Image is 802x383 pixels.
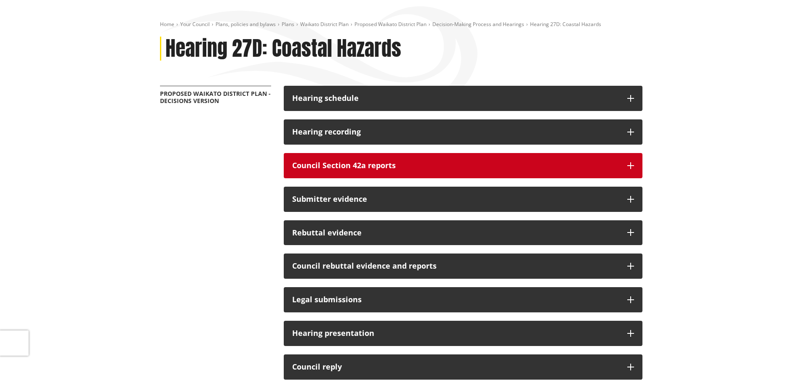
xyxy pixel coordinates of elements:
[292,296,619,304] h3: Legal submissions
[160,90,271,105] a: Proposed Waikato District Plan - Decisions Version
[284,287,642,312] button: Legal submissions
[530,21,601,28] span: Hearing 27D: Coastal Hazards
[292,363,619,371] h3: Council reply
[160,21,642,28] nav: breadcrumb
[216,21,276,28] a: Plans, policies and bylaws
[292,229,619,237] h3: Rebuttal evidence
[284,321,642,346] button: Hearing presentation
[292,94,619,103] h3: Hearing schedule
[180,21,210,28] a: Your Council
[300,21,349,28] a: Waikato District Plan
[292,161,619,170] h3: Council Section 42a reports
[432,21,524,28] a: Decision-Making Process and Hearings
[284,119,642,145] button: Hearing recording
[292,262,619,270] h3: Council rebuttal evidence and reports
[284,254,642,279] button: Council rebuttal evidence and reports
[763,348,794,378] iframe: Messenger Launcher
[284,86,642,111] button: Hearing schedule
[292,128,619,136] div: Hearing recording
[292,195,619,203] h3: Submitter evidence
[160,21,174,28] a: Home
[284,153,642,178] button: Council Section 42a reports
[165,37,401,61] h1: Hearing 27D: Coastal Hazards
[284,187,642,212] button: Submitter evidence
[282,21,294,28] a: Plans
[284,220,642,246] button: Rebuttal evidence
[284,354,642,380] button: Council reply
[292,329,619,338] h3: Hearing presentation
[354,21,426,28] a: Proposed Waikato District Plan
